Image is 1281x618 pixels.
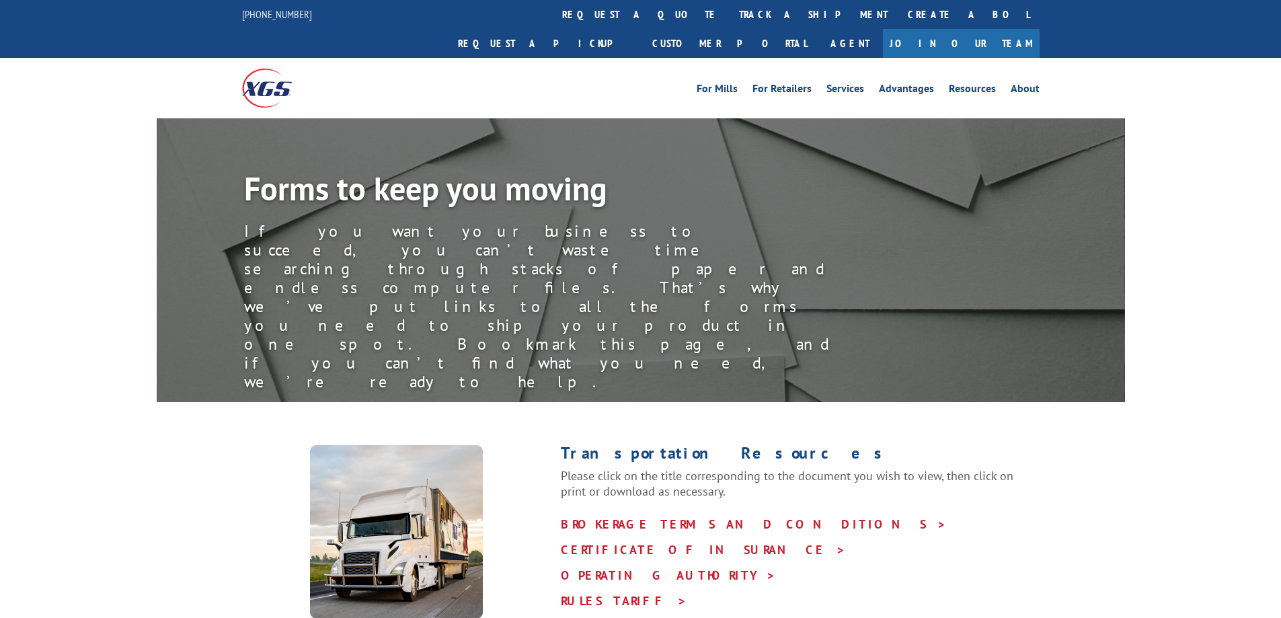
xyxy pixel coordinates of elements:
[826,83,864,98] a: Services
[244,222,849,391] div: If you want your business to succeed, you can’t waste time searching through stacks of paper and ...
[561,593,687,609] a: RULES TARIFF >
[879,83,934,98] a: Advantages
[817,29,883,58] a: Agent
[752,83,812,98] a: For Retailers
[561,516,947,532] a: BROKERAGE TERMS AND CONDITIONS >
[242,7,312,21] a: [PHONE_NUMBER]
[949,83,996,98] a: Resources
[448,29,642,58] a: Request a pickup
[1011,83,1040,98] a: About
[561,542,846,557] a: CERTIFICATE OF INSURANCE >
[561,568,776,583] a: OPERATING AUTHORITY >
[561,468,1040,512] p: Please click on the title corresponding to the document you wish to view, then click on print or ...
[697,83,738,98] a: For Mills
[244,172,849,211] h1: Forms to keep you moving
[642,29,817,58] a: Customer Portal
[883,29,1040,58] a: Join Our Team
[561,445,1040,468] h1: Transportation Resources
